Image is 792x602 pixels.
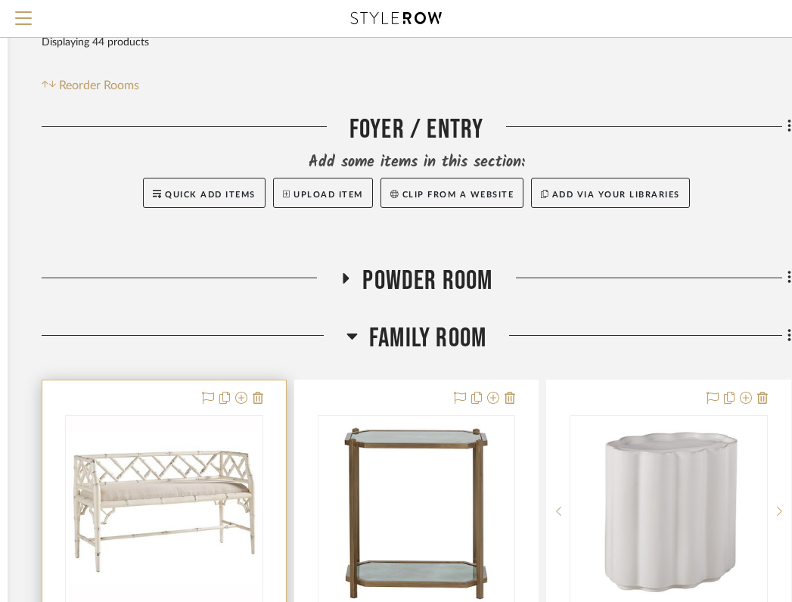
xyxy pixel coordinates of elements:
span: Family Room [369,322,486,355]
span: Reorder Rooms [59,76,139,95]
button: Clip from a website [380,178,523,208]
button: Add via your libraries [531,178,690,208]
div: Displaying 44 products [42,27,149,57]
button: Upload Item [273,178,373,208]
span: Quick Add Items [165,191,256,199]
button: Quick Add Items [143,178,266,208]
span: Powder Room [362,265,492,297]
button: Reorder Rooms [42,76,139,95]
div: Add some items in this section: [42,152,791,173]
